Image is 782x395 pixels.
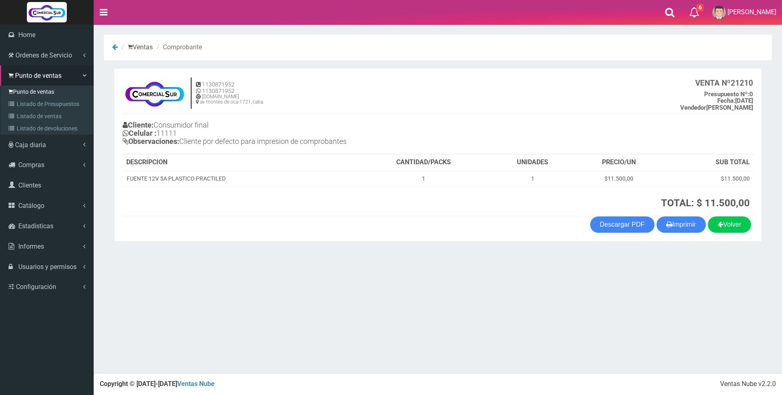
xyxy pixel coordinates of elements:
td: $11.500,00 [574,171,663,186]
h5: 1130871952 1130871952 [196,82,263,94]
button: Imprimir [657,216,706,233]
span: Clientes [18,181,41,189]
b: [DATE] [717,97,753,104]
div: Ventas Nube v2.2.0 [720,380,776,389]
a: Descargar PDF [590,216,655,233]
li: Ventas [119,43,153,52]
th: PRECIO/UN [574,154,663,171]
span: Compras [18,161,44,169]
h6: [DOMAIN_NAME] av montes de oca 1721, caba [196,94,263,105]
th: DESCRIPCION [123,154,356,171]
span: Catálogo [18,202,44,210]
strong: Vendedor [680,104,706,111]
th: UNIDADES [491,154,575,171]
strong: VENTA Nº [695,78,731,88]
b: [PERSON_NAME] [680,104,753,111]
b: Observaciones: [123,137,179,146]
a: Listado de ventas [2,110,93,122]
span: Configuración [16,283,56,291]
img: Logo grande [27,2,67,22]
h4: Consumidor final 11111 Cliente por defecto para impresion de comprobantes [123,119,438,149]
a: Listado de devoluciones [2,122,93,135]
td: 1 [491,171,575,186]
strong: TOTAL: $ 11.500,00 [661,197,750,209]
b: 0 [704,90,753,98]
td: $11.500,00 [663,171,753,186]
span: Caja diaria [15,141,46,149]
span: Usuarios y permisos [18,263,77,271]
a: Listado de Presupuestos [2,98,93,110]
span: 6 [696,4,704,11]
a: Punto de ventas [2,86,93,98]
li: Comprobante [154,43,202,52]
span: Estadisticas [18,222,53,230]
th: CANTIDAD/PACKS [356,154,491,171]
td: FUENTE 12V 5A PLASTICO PRACTILED [123,171,356,186]
strong: Fecha: [717,97,735,104]
span: Ordenes de Servicio [15,51,72,59]
span: Punto de ventas [15,72,62,79]
strong: Copyright © [DATE]-[DATE] [100,380,215,388]
b: Cliente: [123,121,154,129]
span: Informes [18,243,44,250]
b: Celular : [123,129,156,137]
a: Ventas Nube [177,380,215,388]
img: User Image [712,6,726,19]
th: SUB TOTAL [663,154,753,171]
span: [PERSON_NAME] [727,8,776,16]
a: Volver [708,216,751,233]
b: 21210 [695,78,753,88]
strong: Presupuesto Nº: [704,90,749,98]
span: Home [18,31,35,39]
td: 1 [356,171,491,186]
img: f695dc5f3a855ddc19300c990e0c55a2.jpg [123,77,187,110]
